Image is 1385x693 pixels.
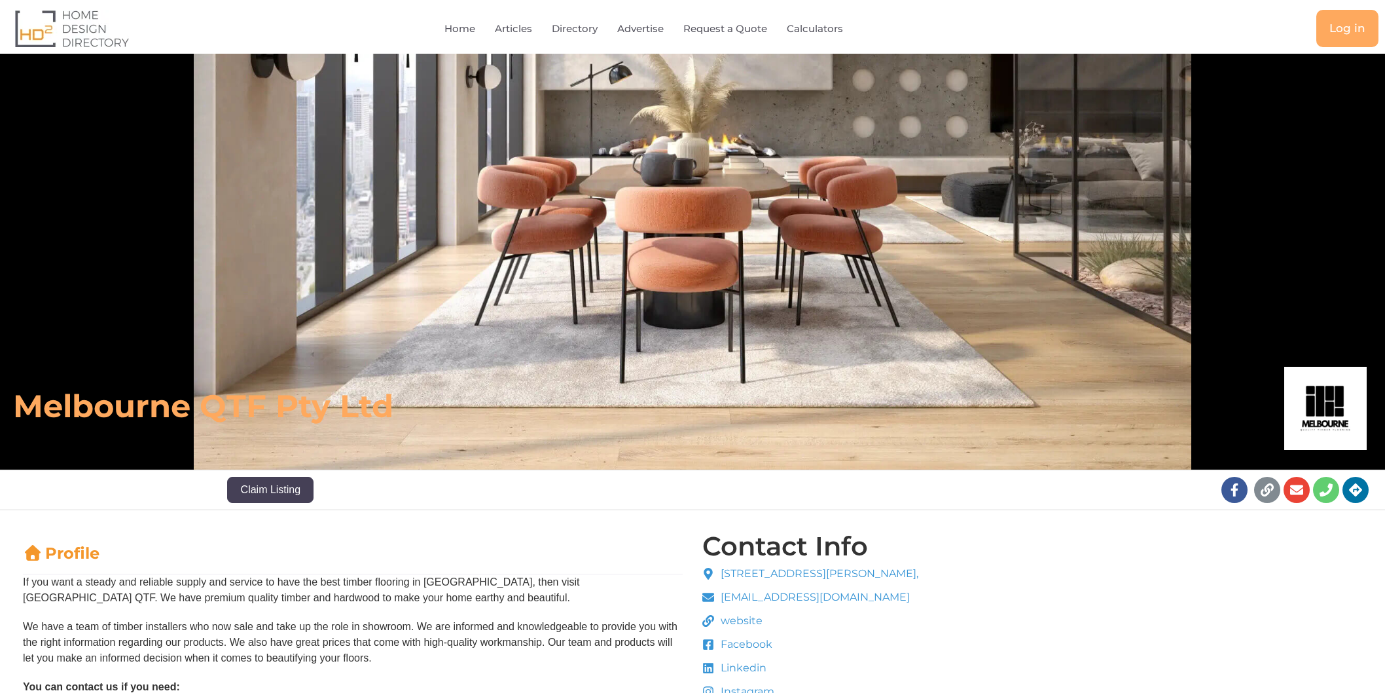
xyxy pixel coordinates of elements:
span: website [717,613,763,629]
h6: Melbourne QTF Pty Ltd [13,386,963,426]
a: Profile [23,544,99,563]
span: [STREET_ADDRESS][PERSON_NAME], [717,566,918,582]
a: Articles [495,14,532,44]
a: Facebook [702,637,918,652]
nav: Menu [281,14,1035,44]
a: Calculators [787,14,843,44]
h4: Contact Info [702,533,868,559]
a: [EMAIL_ADDRESS][DOMAIN_NAME] [702,590,918,605]
span: Linkedin [717,660,766,676]
a: website [702,613,918,629]
span: Log in [1329,23,1365,34]
a: Advertise [617,14,664,44]
button: Claim Listing [227,477,314,503]
a: Directory [552,14,598,44]
span: [EMAIL_ADDRESS][DOMAIN_NAME] [717,590,910,605]
a: Request a Quote [683,14,767,44]
p: We have a team of timber installers who now sale and take up the role in showroom. We are informe... [23,619,683,666]
a: Home [444,14,475,44]
span: Facebook [717,637,772,652]
a: Log in [1316,10,1378,47]
p: If you want a steady and reliable supply and service to have the best timber flooring in [GEOGRAP... [23,574,683,606]
b: You can contact us if you need: [23,681,180,692]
